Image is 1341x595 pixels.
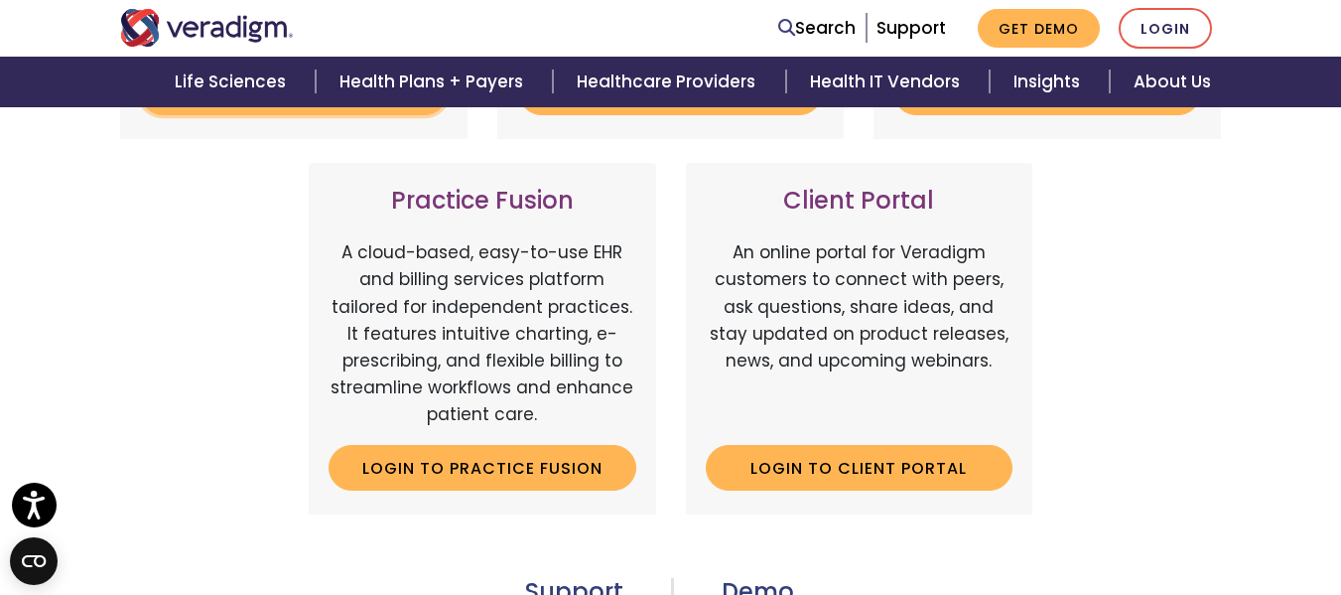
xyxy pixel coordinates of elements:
a: Support [876,16,946,40]
p: An online portal for Veradigm customers to connect with peers, ask questions, share ideas, and st... [706,239,1013,428]
img: Veradigm logo [120,9,294,47]
a: Login [1119,8,1212,49]
a: Insights [990,57,1110,107]
a: Search [778,15,856,42]
a: Healthcare Providers [553,57,785,107]
a: Health IT Vendors [786,57,990,107]
a: About Us [1110,57,1235,107]
h3: Practice Fusion [329,187,636,216]
a: Login to Practice Fusion [329,445,636,491]
a: Health Plans + Payers [316,57,553,107]
h3: Client Portal [706,187,1013,216]
a: Login to Client Portal [706,445,1013,491]
a: Get Demo [978,9,1100,48]
button: Open CMP widget [10,537,58,585]
a: Life Sciences [151,57,316,107]
p: A cloud-based, easy-to-use EHR and billing services platform tailored for independent practices. ... [329,239,636,428]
